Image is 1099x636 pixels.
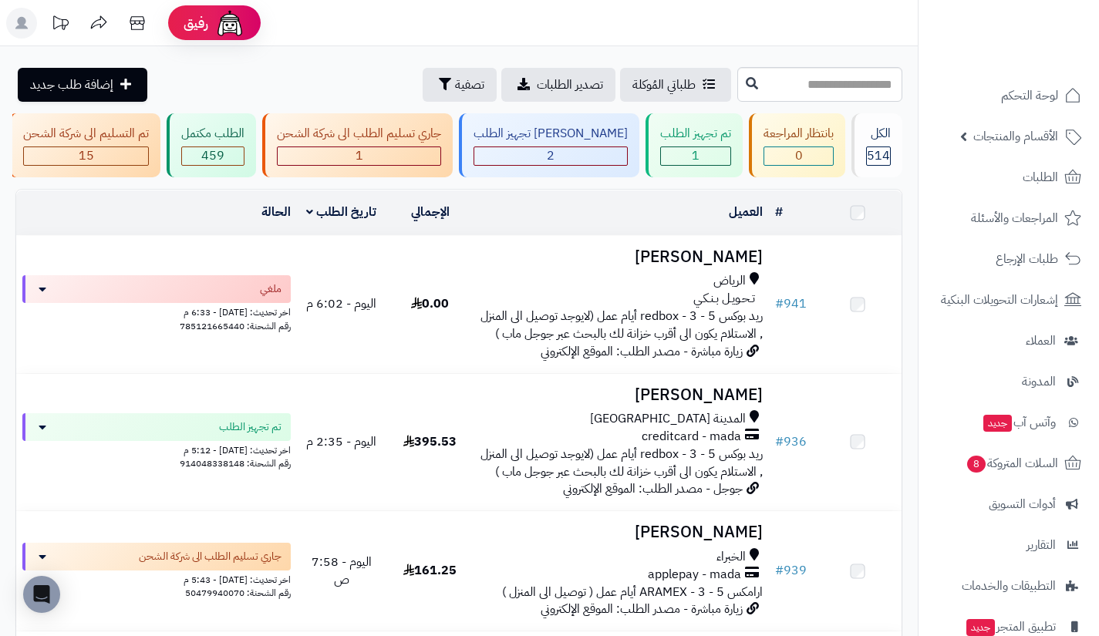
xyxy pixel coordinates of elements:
span: إشعارات التحويلات البنكية [941,289,1058,311]
a: الكل514 [848,113,905,177]
a: تصدير الطلبات [501,68,615,102]
a: طلبات الإرجاع [928,241,1090,278]
div: 459 [182,147,244,165]
a: تم التسليم الى شركة الشحن 15 [5,113,164,177]
span: المدونة [1022,371,1056,392]
div: تم التسليم الى شركة الشحن [23,125,149,143]
span: رقم الشحنة: 785121665440 [180,319,291,333]
a: جاري تسليم الطلب الى شركة الشحن 1 [259,113,456,177]
a: #941 [775,294,807,313]
span: اليوم - 2:35 م [306,432,376,451]
span: التطبيقات والخدمات [962,575,1056,597]
span: اليوم - 7:58 ص [312,553,372,589]
span: ملغي [260,281,281,297]
img: ai-face.png [214,8,245,39]
div: تم تجهيز الطلب [660,125,731,143]
a: الطلبات [928,159,1090,196]
span: # [775,432,784,451]
span: تـحـويـل بـنـكـي [693,290,755,308]
span: جاري تسليم الطلب الى شركة الشحن [139,549,281,564]
div: 1 [278,147,440,165]
div: اخر تحديث: [DATE] - 5:12 م [22,441,291,457]
button: تصفية [423,68,497,102]
span: applepay - mada [648,566,741,584]
span: جديد [983,415,1012,432]
a: المراجعات والأسئلة [928,200,1090,237]
span: creditcard - mada [642,428,741,446]
a: إشعارات التحويلات البنكية [928,281,1090,318]
div: اخر تحديث: [DATE] - 5:43 م [22,570,291,587]
a: المدونة [928,363,1090,400]
span: اليوم - 6:02 م [306,294,376,313]
div: 15 [24,147,148,165]
a: # [775,203,783,221]
span: زيارة مباشرة - مصدر الطلب: الموقع الإلكتروني [541,600,743,618]
a: العملاء [928,322,1090,359]
span: المدينة [GEOGRAPHIC_DATA] [590,410,746,428]
span: # [775,294,784,313]
span: # [775,561,784,580]
span: ريد بوكس redbox - 3 - 5 أيام عمل (لايوجد توصيل الى المنزل , الاستلام يكون الى أقرب خزانة لك بالبح... [480,307,763,343]
span: تصفية [455,76,484,94]
a: الطلب مكتمل 459 [164,113,259,177]
div: الطلب مكتمل [181,125,244,143]
span: جديد [966,619,995,636]
span: 0 [795,146,803,165]
span: 161.25 [403,561,457,580]
span: رقم الشحنة: 50479940070 [185,586,291,600]
a: السلات المتروكة8 [928,445,1090,482]
span: تصدير الطلبات [537,76,603,94]
a: [PERSON_NAME] تجهيز الطلب 2 [456,113,642,177]
span: وآتس آب [982,412,1056,433]
span: 1 [356,146,363,165]
span: لوحة التحكم [1001,85,1058,106]
span: جوجل - مصدر الطلب: الموقع الإلكتروني [563,480,743,498]
span: 1 [692,146,700,165]
span: زيارة مباشرة - مصدر الطلب: الموقع الإلكتروني [541,342,743,361]
a: العميل [729,203,763,221]
span: الأقسام والمنتجات [973,126,1058,147]
h3: [PERSON_NAME] [480,523,763,541]
span: السلات المتروكة [966,453,1058,474]
a: لوحة التحكم [928,77,1090,114]
h3: [PERSON_NAME] [480,248,763,266]
a: التقارير [928,527,1090,564]
span: الطلبات [1023,167,1058,188]
div: 2 [474,147,627,165]
span: 459 [201,146,224,165]
a: التطبيقات والخدمات [928,567,1090,604]
span: رفيق [184,14,208,32]
div: بانتظار المراجعة [764,125,834,143]
span: التقارير [1027,534,1056,556]
span: 15 [79,146,94,165]
a: الحالة [261,203,291,221]
div: 0 [764,147,833,165]
a: وآتس آبجديد [928,404,1090,441]
div: 1 [661,147,730,165]
a: بانتظار المراجعة 0 [746,113,848,177]
a: تم تجهيز الطلب 1 [642,113,746,177]
span: 8 [967,456,986,473]
span: الخبراء [716,548,746,566]
span: طلباتي المُوكلة [632,76,696,94]
span: ريد بوكس redbox - 3 - 5 أيام عمل (لايوجد توصيل الى المنزل , الاستلام يكون الى أقرب خزانة لك بالبح... [480,445,763,481]
div: الكل [866,125,891,143]
a: إضافة طلب جديد [18,68,147,102]
span: الرياض [713,272,746,290]
a: #939 [775,561,807,580]
a: طلباتي المُوكلة [620,68,731,102]
a: تاريخ الطلب [306,203,376,221]
span: 514 [867,146,890,165]
div: Open Intercom Messenger [23,576,60,613]
div: اخر تحديث: [DATE] - 6:33 م [22,303,291,319]
div: [PERSON_NAME] تجهيز الطلب [474,125,628,143]
span: إضافة طلب جديد [30,76,113,94]
h3: [PERSON_NAME] [480,386,763,404]
span: رقم الشحنة: 914048338148 [180,456,291,470]
span: العملاء [1026,330,1056,352]
a: أدوات التسويق [928,486,1090,523]
a: تحديثات المنصة [41,8,79,42]
div: جاري تسليم الطلب الى شركة الشحن [277,125,441,143]
span: تم تجهيز الطلب [219,419,281,435]
span: 395.53 [403,432,457,451]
